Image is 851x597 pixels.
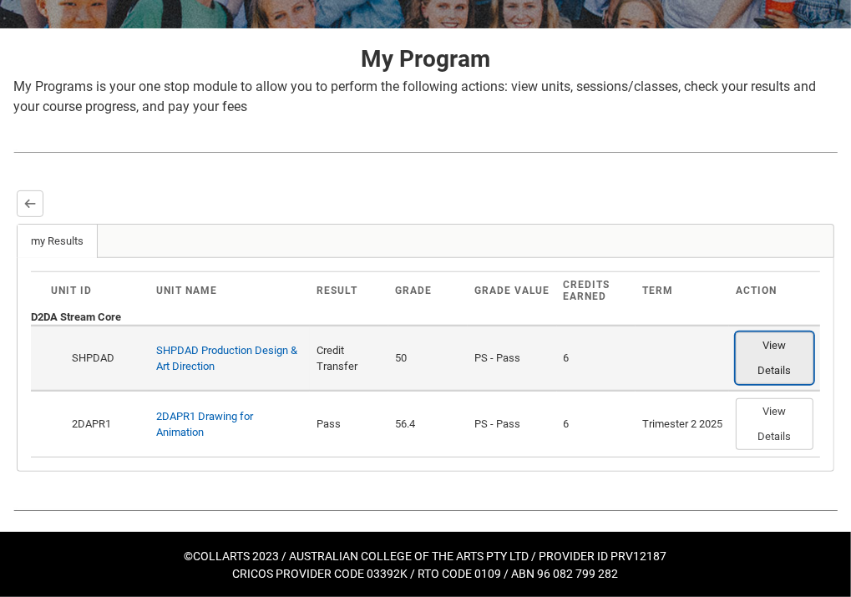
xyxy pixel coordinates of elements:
[156,342,303,375] div: SHPDAD Production Design & Art Direction
[69,416,143,433] div: 2DAPR1
[317,416,382,433] div: Pass
[564,416,630,433] div: 6
[736,285,800,296] div: Action
[156,408,303,441] div: 2DAPR1 Drawing for Animation
[642,285,722,296] div: Term
[317,342,382,375] div: Credit Transfer
[642,416,722,433] div: Trimester 2 2025
[18,225,98,258] a: my Results
[13,145,838,159] img: REDU_GREY_LINE
[13,78,816,114] span: My Programs is your one stop module to allow you to perform the following actions: view units, se...
[564,279,630,302] div: Credits Earned
[69,350,143,367] div: SHPDAD
[395,285,461,296] div: Grade
[156,410,253,439] a: 2DAPR1 Drawing for Animation
[736,332,813,384] button: View Details
[156,285,303,296] div: Unit Name
[13,503,838,518] img: REDU_GREY_LINE
[474,350,550,367] div: PS - Pass
[156,344,297,373] a: SHPDAD Production Design & Art Direction
[361,45,490,73] strong: My Program
[474,416,550,433] div: PS - Pass
[17,190,43,217] button: Back
[31,311,121,323] b: D2DA Stream Core
[564,350,630,367] div: 6
[474,285,550,296] div: Grade Value
[51,285,143,296] div: Unit ID
[395,416,461,433] div: 56.4
[395,350,461,367] div: 50
[317,285,382,296] div: Result
[736,398,813,450] button: View Details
